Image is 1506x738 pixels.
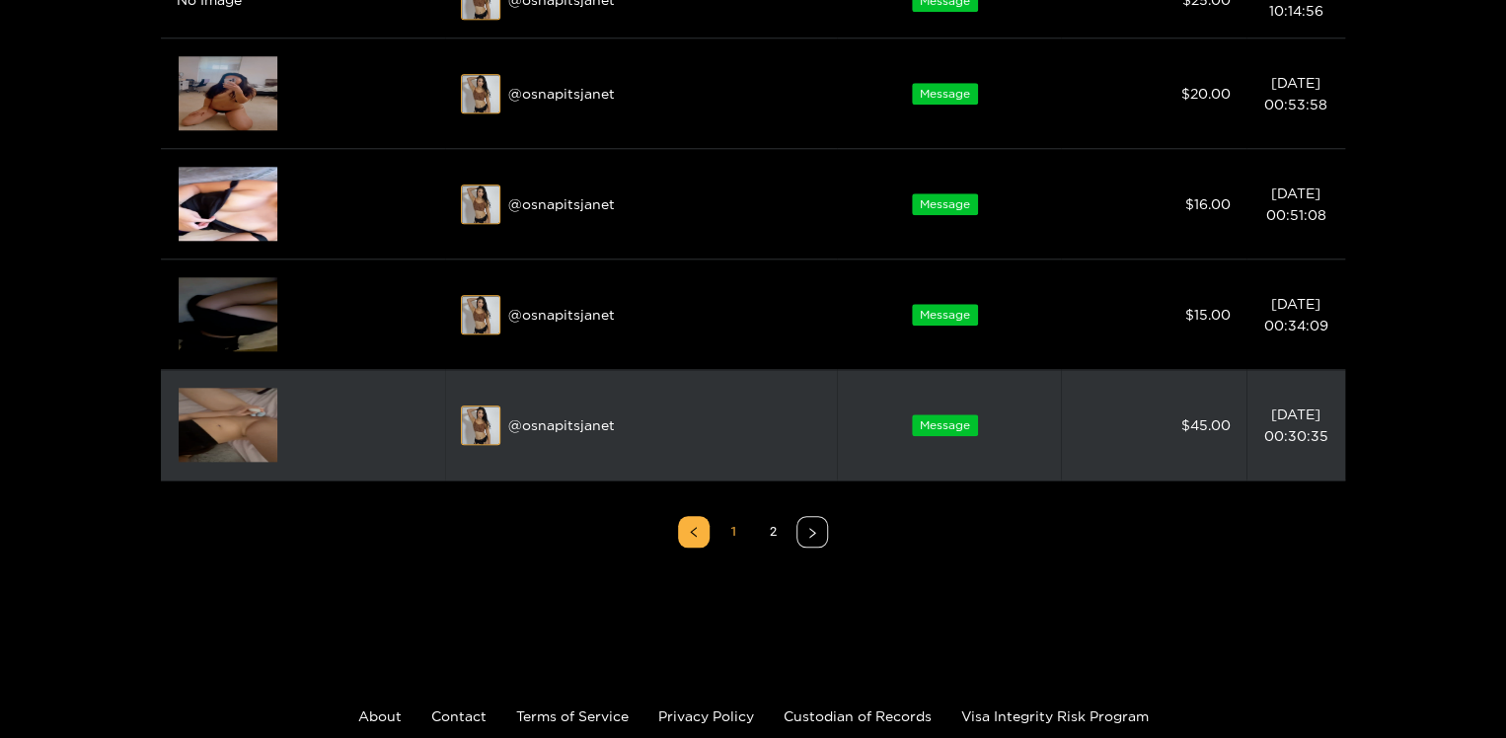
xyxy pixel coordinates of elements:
img: sighw-untitled-project--21-.jpg [462,296,501,335]
span: left [688,526,700,538]
img: cwSDZ-1.26666675.png [179,56,277,130]
li: 1 [717,516,749,548]
a: Visa Integrity Risk Program [961,708,1149,723]
img: Q08ra-3.65.png [179,388,277,462]
span: [DATE] 00:30:35 [1264,406,1328,443]
span: right [806,527,818,539]
div: @ osnapitsjanet [461,184,822,224]
button: left [678,516,710,548]
a: About [358,708,402,723]
img: sighw-untitled-project--21-.jpg [462,185,501,225]
span: [DATE] 00:34:09 [1264,296,1328,332]
a: Custodian of Records [784,708,932,723]
span: Message [912,83,978,105]
button: right [796,516,828,548]
li: Next Page [796,516,828,548]
a: Terms of Service [516,708,629,723]
img: sighw-untitled-project--21-.jpg [462,406,501,446]
li: Previous Page [678,516,710,548]
span: $ 16.00 [1185,196,1231,211]
img: wVm19-0.65833325.png [179,277,277,351]
div: @ osnapitsjanet [461,295,822,334]
a: Contact [431,708,487,723]
span: $ 20.00 [1181,86,1231,101]
div: @ osnapitsjanet [461,74,822,113]
li: 2 [757,516,789,548]
a: Privacy Policy [658,708,754,723]
div: @ osnapitsjanet [461,406,822,445]
span: Message [912,193,978,215]
span: [DATE] 00:51:08 [1266,185,1326,222]
span: Message [912,304,978,326]
span: Message [912,414,978,436]
span: $ 15.00 [1185,307,1231,322]
span: $ 45.00 [1181,417,1231,432]
a: 1 [718,517,748,547]
img: 1ZXL0-0.54166675.png [179,167,277,241]
img: sighw-untitled-project--21-.jpg [462,75,501,114]
span: [DATE] 00:53:58 [1264,75,1327,111]
a: 2 [758,517,788,547]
